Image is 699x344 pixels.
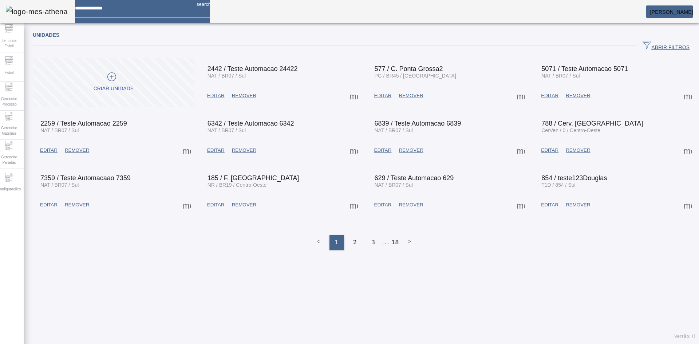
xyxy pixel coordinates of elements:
[208,174,299,182] span: 185 / F. [GEOGRAPHIC_DATA]
[382,235,390,250] li: ...
[94,85,134,92] div: Criar unidade
[180,198,193,211] button: Mais
[375,73,456,79] span: PG / BR45 / [GEOGRAPHIC_DATA]
[537,144,562,157] button: EDITAR
[33,32,59,38] span: Unidades
[208,65,298,72] span: 2442 / Teste Automacao 24422
[371,238,375,247] span: 3
[566,201,590,209] span: REMOVER
[228,89,260,102] button: REMOVER
[2,68,16,78] span: Fabril
[643,40,690,51] span: ABRIR FILTROS
[562,89,594,102] button: REMOVER
[541,120,643,127] span: 788 / Cerv. [GEOGRAPHIC_DATA]
[681,144,694,157] button: Mais
[375,182,413,188] span: NAT / BR07 / Sul
[347,198,360,211] button: Mais
[637,39,695,52] button: ABRIR FILTROS
[33,58,194,107] button: Criar unidade
[208,127,246,133] span: NAT / BR07 / Sul
[541,73,580,79] span: NAT / BR07 / Sul
[395,144,427,157] button: REMOVER
[537,89,562,102] button: EDITAR
[514,198,527,211] button: Mais
[375,65,443,72] span: 577 / C. Ponta Grossa2
[40,182,79,188] span: NAT / BR07 / Sul
[40,174,131,182] span: 7359 / Teste Automacaao 7359
[541,147,558,154] span: EDITAR
[399,92,423,99] span: REMOVER
[541,92,558,99] span: EDITAR
[40,127,79,133] span: NAT / BR07 / Sul
[541,182,575,188] span: T1D / 854 / Sul
[207,92,225,99] span: EDITAR
[375,127,413,133] span: NAT / BR07 / Sul
[541,201,558,209] span: EDITAR
[40,147,58,154] span: EDITAR
[541,174,607,182] span: 854 / teste123Douglas
[374,147,392,154] span: EDITAR
[674,334,695,339] span: Versão: ()
[208,182,267,188] span: NR / BR19 / Centro-Oeste
[541,65,628,72] span: 5071 / Teste Automacao 5071
[6,6,68,17] img: logo-mes-athena
[61,198,93,211] button: REMOVER
[228,144,260,157] button: REMOVER
[375,120,461,127] span: 6839 / Teste Automacao 6839
[232,147,256,154] span: REMOVER
[399,147,423,154] span: REMOVER
[541,127,600,133] span: CerVen / 0 / Centro-Oeste
[228,198,260,211] button: REMOVER
[36,198,61,211] button: EDITAR
[681,89,694,102] button: Mais
[204,89,228,102] button: EDITAR
[399,201,423,209] span: REMOVER
[204,198,228,211] button: EDITAR
[207,147,225,154] span: EDITAR
[208,120,294,127] span: 6342 / Teste Automacao 6342
[65,201,89,209] span: REMOVER
[180,144,193,157] button: Mais
[353,238,357,247] span: 2
[371,144,395,157] button: EDITAR
[375,174,454,182] span: 629 / Teste Automacao 629
[537,198,562,211] button: EDITAR
[395,89,427,102] button: REMOVER
[566,147,590,154] span: REMOVER
[681,198,694,211] button: Mais
[371,198,395,211] button: EDITAR
[232,92,256,99] span: REMOVER
[61,144,93,157] button: REMOVER
[374,201,392,209] span: EDITAR
[514,144,527,157] button: Mais
[347,144,360,157] button: Mais
[374,92,392,99] span: EDITAR
[566,92,590,99] span: REMOVER
[562,198,594,211] button: REMOVER
[36,144,61,157] button: EDITAR
[514,89,527,102] button: Mais
[40,201,58,209] span: EDITAR
[208,73,246,79] span: NAT / BR07 / Sul
[40,120,127,127] span: 2259 / Teste Automacao 2259
[395,198,427,211] button: REMOVER
[562,144,594,157] button: REMOVER
[204,144,228,157] button: EDITAR
[65,147,89,154] span: REMOVER
[232,201,256,209] span: REMOVER
[391,235,399,250] li: 18
[650,9,693,15] span: [PERSON_NAME]
[207,201,225,209] span: EDITAR
[371,89,395,102] button: EDITAR
[347,89,360,102] button: Mais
